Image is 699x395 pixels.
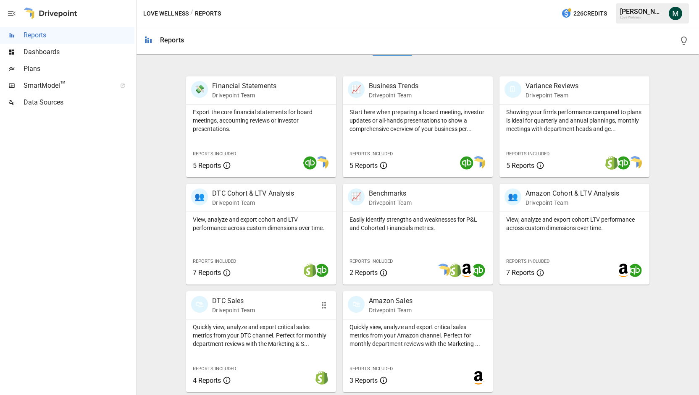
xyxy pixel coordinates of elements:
[24,81,111,91] span: SmartModel
[193,269,221,277] span: 7 Reports
[664,2,687,25] button: Michael Cormack
[505,81,521,98] div: 🗓
[506,215,643,232] p: View, analyze and export cohort LTV performance across custom dimensions over time.
[349,259,393,264] span: Reports Included
[193,108,329,133] p: Export the core financial statements for board meetings, accounting reviews or investor presentat...
[472,156,485,170] img: smart model
[620,16,664,19] div: Love Wellness
[472,371,485,385] img: amazon
[315,264,328,277] img: quickbooks
[448,264,462,277] img: shopify
[349,162,378,170] span: 5 Reports
[193,366,236,371] span: Reports Included
[348,81,365,98] div: 📈
[191,296,208,313] div: 🛍
[349,151,393,157] span: Reports Included
[620,8,664,16] div: [PERSON_NAME]
[143,8,189,19] button: Love Wellness
[193,377,221,385] span: 4 Reports
[349,269,378,277] span: 2 Reports
[60,79,66,90] span: ™
[303,156,317,170] img: quickbooks
[315,156,328,170] img: smart model
[193,151,236,157] span: Reports Included
[24,97,134,107] span: Data Sources
[526,188,619,199] p: Amazon Cohort & LTV Analysis
[193,162,221,170] span: 5 Reports
[191,81,208,98] div: 💸
[212,81,276,91] p: Financial Statements
[212,306,255,314] p: Drivepoint Team
[526,199,619,207] p: Drivepoint Team
[191,188,208,205] div: 👥
[669,7,682,20] img: Michael Cormack
[348,296,365,313] div: 🛍
[212,296,255,306] p: DTC Sales
[526,91,578,99] p: Drivepoint Team
[193,259,236,264] span: Reports Included
[628,264,642,277] img: quickbooks
[617,156,630,170] img: quickbooks
[369,199,412,207] p: Drivepoint Team
[369,296,413,306] p: Amazon Sales
[369,306,413,314] p: Drivepoint Team
[369,91,418,99] p: Drivepoint Team
[212,199,294,207] p: Drivepoint Team
[315,371,328,385] img: shopify
[193,215,329,232] p: View, analyze and export cohort and LTV performance across custom dimensions over time.
[349,215,486,232] p: Easily identify strengths and weaknesses for P&L and Cohorted Financials metrics.
[460,156,473,170] img: quickbooks
[348,188,365,205] div: 📈
[349,377,378,385] span: 3 Reports
[303,264,317,277] img: shopify
[506,162,534,170] span: 5 Reports
[369,81,418,91] p: Business Trends
[24,30,134,40] span: Reports
[505,188,521,205] div: 👥
[472,264,485,277] img: quickbooks
[506,108,643,133] p: Showing your firm's performance compared to plans is ideal for quarterly and annual plannings, mo...
[506,269,534,277] span: 7 Reports
[573,8,607,19] span: 226 Credits
[436,264,450,277] img: smart model
[24,47,134,57] span: Dashboards
[349,323,486,348] p: Quickly view, analyze and export critical sales metrics from your Amazon channel. Perfect for mon...
[526,81,578,91] p: Variance Reviews
[369,188,412,199] p: Benchmarks
[605,156,618,170] img: shopify
[212,188,294,199] p: DTC Cohort & LTV Analysis
[193,323,329,348] p: Quickly view, analyze and export critical sales metrics from your DTC channel. Perfect for monthl...
[617,264,630,277] img: amazon
[349,108,486,133] p: Start here when preparing a board meeting, investor updates or all-hands presentations to show a ...
[506,259,549,264] span: Reports Included
[24,64,134,74] span: Plans
[460,264,473,277] img: amazon
[160,36,184,44] div: Reports
[190,8,193,19] div: /
[349,366,393,371] span: Reports Included
[628,156,642,170] img: smart model
[506,151,549,157] span: Reports Included
[212,91,276,99] p: Drivepoint Team
[558,6,610,21] button: 226Credits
